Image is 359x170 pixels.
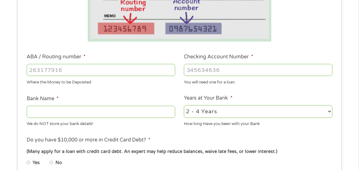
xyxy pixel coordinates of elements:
[27,64,175,76] input: 263177916
[27,119,175,127] div: We do NOT store your bank details!
[27,96,59,102] label: Bank Name
[184,64,332,76] input: 345634636
[27,148,332,155] div: (Many apply for a loan with credit card debt. An expert may help reduce balances, waive late fees...
[33,159,40,166] label: Yes
[27,77,175,85] div: Where the Money to be Deposited
[27,54,86,60] label: ABA / Routing number
[184,119,332,127] div: How long Have you been with your Bank
[184,95,232,101] label: Years at Your Bank
[184,77,332,85] div: You will need one for a loan.
[55,159,62,166] label: No
[27,137,150,143] label: Do you have $10,000 or more in Credit Card Debt?
[184,54,253,60] label: Checking Account Number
